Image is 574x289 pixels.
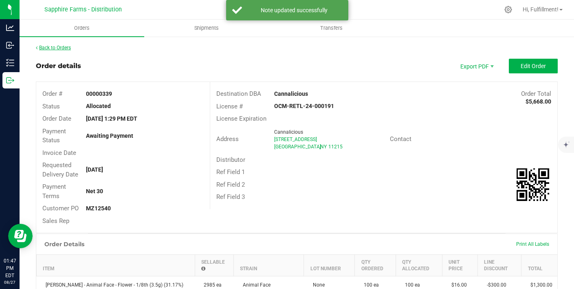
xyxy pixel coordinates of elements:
th: Unit Price [442,255,478,276]
span: Sapphire Farms - Distribution [44,6,122,13]
span: Order Total [521,90,551,97]
div: Note updated successfully [246,6,342,14]
span: 100 ea [360,282,379,288]
strong: Awaiting Payment [86,132,133,139]
button: Edit Order [509,59,558,73]
inline-svg: Inbound [6,41,14,49]
li: Export PDF [452,59,501,73]
p: 08/27 [4,279,16,285]
th: Line Discount [478,255,521,276]
span: Ref Field 1 [216,168,245,176]
a: Orders [20,20,144,37]
span: Status [42,103,60,110]
span: -$300.00 [483,282,506,288]
span: Cannalicious [274,129,303,135]
qrcode: 00000339 [517,168,549,201]
strong: Net 30 [86,188,103,194]
span: License # [216,103,243,110]
div: Order details [36,61,81,71]
strong: $5,668.00 [526,98,551,105]
span: [PERSON_NAME] - Animal Face - Flower - 1/8th (3.5g) (31.17%) [42,282,183,288]
p: 01:47 PM EDT [4,257,16,279]
span: $1,300.00 [526,282,552,288]
span: License Expiration [216,115,266,122]
strong: OCM-RETL-24-000191 [274,103,334,109]
span: Address [216,135,239,143]
th: Qty Ordered [355,255,396,276]
th: Sellable [195,255,233,276]
span: [STREET_ADDRESS] [274,137,317,142]
span: [GEOGRAPHIC_DATA] [274,144,321,150]
span: Order # [42,90,62,97]
inline-svg: Outbound [6,76,14,84]
strong: [DATE] [86,166,103,173]
strong: Cannalicious [274,90,308,97]
span: Order Date [42,115,71,122]
span: 100 ea [401,282,420,288]
th: Qty Allocated [396,255,442,276]
span: Orders [63,24,101,32]
th: Lot Number [304,255,355,276]
span: Requested Delivery Date [42,161,78,178]
iframe: Resource center [8,224,33,248]
th: Total [521,255,557,276]
th: Strain [234,255,304,276]
span: Ref Field 3 [216,193,245,201]
span: Contact [390,135,411,143]
a: Back to Orders [36,45,71,51]
span: Print All Labels [516,241,549,247]
img: Scan me! [517,168,549,201]
span: Invoice Date [42,149,76,157]
span: Customer PO [42,205,79,212]
strong: MZ12540 [86,205,111,212]
a: Transfers [269,20,394,37]
span: 2985 ea [200,282,222,288]
span: Ref Field 2 [216,181,245,188]
span: Payment Terms [42,183,66,200]
strong: Allocated [86,103,111,109]
span: NY [320,144,327,150]
span: 11215 [328,144,343,150]
span: None [309,282,325,288]
strong: 00000339 [86,90,112,97]
span: Distributor [216,156,245,163]
h1: Order Details [44,241,84,247]
div: Manage settings [503,6,513,13]
inline-svg: Analytics [6,24,14,32]
span: Animal Face [239,282,271,288]
span: Sales Rep [42,217,69,225]
span: Transfers [309,24,354,32]
span: Destination DBA [216,90,261,97]
span: Hi, Fulfillment! [523,6,559,13]
strong: [DATE] 1:29 PM EDT [86,115,137,122]
span: Payment Status [42,128,66,144]
th: Item [37,255,195,276]
span: Edit Order [521,63,546,69]
span: Shipments [183,24,230,32]
a: Shipments [144,20,269,37]
span: $16.00 [447,282,467,288]
inline-svg: Inventory [6,59,14,67]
